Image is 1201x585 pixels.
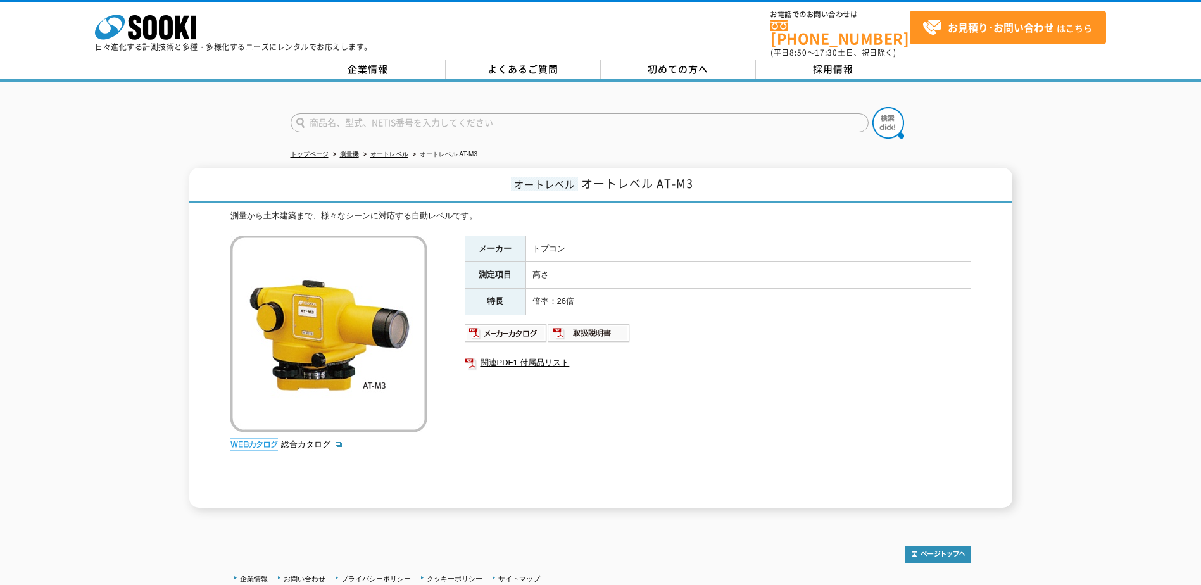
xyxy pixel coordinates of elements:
img: トップページへ [905,546,971,563]
span: 初めての方へ [648,62,708,76]
a: オートレベル [370,151,408,158]
span: はこちら [922,18,1092,37]
a: トップページ [291,151,329,158]
a: 企業情報 [291,60,446,79]
span: 17:30 [815,47,838,58]
img: webカタログ [230,438,278,451]
span: お電話でのお問い合わせは [770,11,910,18]
a: 測量機 [340,151,359,158]
span: (平日 ～ 土日、祝日除く) [770,47,896,58]
li: オートレベル AT-M3 [410,148,477,161]
a: 採用情報 [756,60,911,79]
a: 取扱説明書 [548,331,631,341]
p: 日々進化する計測技術と多種・多様化するニーズにレンタルでお応えします。 [95,43,372,51]
img: オートレベル AT-M3 [230,236,427,432]
span: オートレベル [511,177,578,191]
a: プライバシーポリシー [341,575,411,582]
img: メーカーカタログ [465,323,548,343]
input: 商品名、型式、NETIS番号を入力してください [291,113,869,132]
td: トプコン [525,236,971,262]
th: 測定項目 [465,262,525,289]
a: サイトマップ [498,575,540,582]
a: メーカーカタログ [465,331,548,341]
strong: お見積り･お問い合わせ [948,20,1054,35]
a: 関連PDF1 付属品リスト [465,355,971,371]
a: 初めての方へ [601,60,756,79]
img: 取扱説明書 [548,323,631,343]
div: 測量から土木建築まで、様々なシーンに対応する自動レベルです。 [230,210,971,223]
th: 特長 [465,289,525,315]
a: 総合カタログ [281,439,343,449]
img: btn_search.png [872,107,904,139]
a: お見積り･お問い合わせはこちら [910,11,1106,44]
span: オートレベル AT-M3 [581,175,693,192]
span: 8:50 [789,47,807,58]
td: 倍率：26倍 [525,289,971,315]
a: お問い合わせ [284,575,325,582]
a: 企業情報 [240,575,268,582]
a: よくあるご質問 [446,60,601,79]
td: 高さ [525,262,971,289]
a: [PHONE_NUMBER] [770,20,910,46]
a: クッキーポリシー [427,575,482,582]
th: メーカー [465,236,525,262]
